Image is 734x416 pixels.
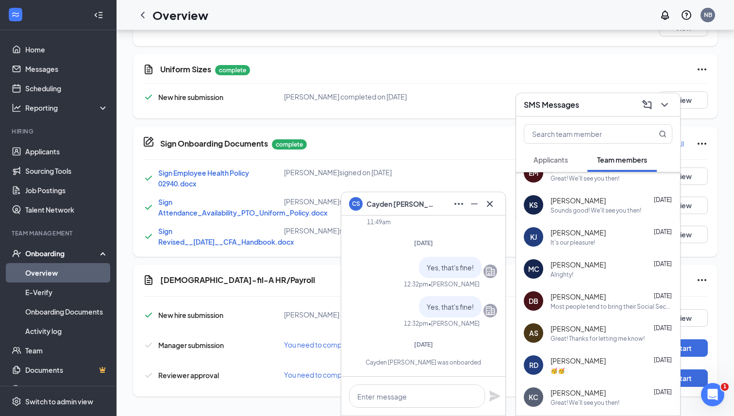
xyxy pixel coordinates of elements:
[12,103,21,113] svg: Analysis
[550,302,672,311] div: Most people tend to bring their Social Security cards and drivers' licenses. Thank you!
[25,79,108,98] a: Scheduling
[659,91,708,109] button: View
[468,198,480,210] svg: Minimize
[681,9,692,21] svg: QuestionInfo
[137,9,149,21] svg: ChevronLeft
[524,100,579,110] h3: SMS Messages
[654,228,672,235] span: [DATE]
[143,339,154,351] svg: Checkmark
[451,196,467,212] button: Ellipses
[659,99,670,111] svg: ChevronDown
[550,260,606,269] span: [PERSON_NAME]
[701,383,724,406] iframe: Intercom live chat
[659,197,708,214] button: View
[143,136,154,148] svg: CompanyDocumentIcon
[529,200,538,210] div: KS
[25,181,108,200] a: Job Postings
[704,11,712,19] div: NB
[12,127,106,135] div: Hiring
[25,103,109,113] div: Reporting
[721,383,729,391] span: 1
[696,138,708,150] svg: Ellipses
[25,360,108,380] a: DocumentsCrown
[25,161,108,181] a: Sourcing Tools
[659,226,708,243] button: View
[550,270,573,279] div: Alrighty!
[12,397,21,406] svg: Settings
[654,196,672,203] span: [DATE]
[158,371,219,380] span: Reviewer approval
[550,399,619,407] div: Great! We'll see you then!
[550,196,606,205] span: [PERSON_NAME]
[524,125,639,143] input: Search team member
[659,9,671,21] svg: Notifications
[284,340,354,349] span: You need to complete
[25,321,108,341] a: Activity log
[158,227,294,246] a: Sign Revised__[DATE]__CFA_Handbook.docx
[152,7,208,23] h1: Overview
[659,369,708,387] button: Start
[654,260,672,267] span: [DATE]
[25,263,108,283] a: Overview
[550,174,619,183] div: Great! We'll see you then!
[143,91,154,103] svg: Checkmark
[284,167,472,177] div: [PERSON_NAME] signed on [DATE]
[404,319,428,328] div: 12:32pm
[528,264,539,274] div: MC
[284,226,472,235] div: [PERSON_NAME] signed on [DATE]
[550,292,606,301] span: [PERSON_NAME]
[641,99,653,111] svg: ComposeMessage
[367,199,434,209] span: Cayden [PERSON_NAME]
[427,263,474,272] span: Yes, that's fine!
[404,280,428,288] div: 12:32pm
[639,97,655,113] button: ComposeMessage
[25,142,108,161] a: Applicants
[453,198,465,210] svg: Ellipses
[94,10,103,20] svg: Collapse
[414,341,433,348] span: [DATE]
[158,93,223,101] span: New hire submission
[143,231,154,242] svg: Checkmark
[284,310,407,319] span: [PERSON_NAME] completed on [DATE]
[12,249,21,258] svg: UserCheck
[529,328,538,338] div: AS
[659,130,667,138] svg: MagnifyingGlass
[25,200,108,219] a: Talent Network
[158,311,223,319] span: New hire submission
[160,138,268,149] h5: Sign Onboarding Documents
[550,238,595,247] div: It's our pleasure!
[11,10,20,19] svg: WorkstreamLogo
[529,360,538,370] div: RD
[530,232,537,242] div: KJ
[158,341,224,349] span: Manager submission
[597,155,647,164] span: Team members
[350,358,497,366] div: Cayden [PERSON_NAME] was onboarded
[160,64,211,75] h5: Uniform Sizes
[143,369,154,381] svg: Checkmark
[25,341,108,360] a: Team
[272,139,307,150] p: complete
[654,356,672,364] span: [DATE]
[25,249,100,258] div: Onboarding
[25,283,108,302] a: E-Verify
[427,302,474,311] span: Yes, that's fine!
[529,296,538,306] div: DB
[482,196,498,212] button: Cross
[25,59,108,79] a: Messages
[25,40,108,59] a: Home
[215,65,250,75] p: complete
[158,198,327,217] span: Sign Attendance_Availability_PTO_Uniform_Policy.docx
[654,388,672,396] span: [DATE]
[160,275,315,285] h5: [DEMOGRAPHIC_DATA]-fil-A HR/Payroll
[25,397,93,406] div: Switch to admin view
[143,64,154,75] svg: CustomFormIcon
[696,274,708,286] svg: Ellipses
[654,324,672,332] span: [DATE]
[284,197,472,206] div: [PERSON_NAME] signed on [DATE]
[484,198,496,210] svg: Cross
[550,228,606,237] span: [PERSON_NAME]
[25,380,108,399] a: SurveysCrown
[659,167,708,185] button: View
[489,390,500,402] button: Plane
